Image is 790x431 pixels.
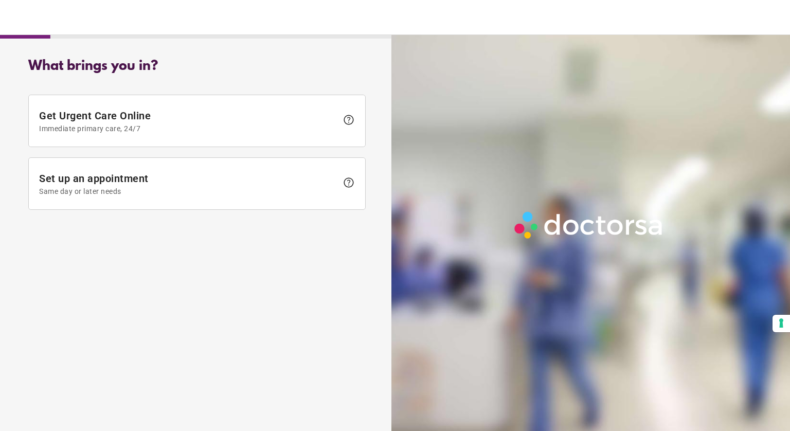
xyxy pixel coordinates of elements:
span: Immediate primary care, 24/7 [39,124,337,133]
span: help [343,114,355,126]
span: Get Urgent Care Online [39,110,337,133]
span: Set up an appointment [39,172,337,195]
div: What brings you in? [28,59,366,74]
span: help [343,176,355,189]
span: Same day or later needs [39,187,337,195]
img: Logo-Doctorsa-trans-White-partial-flat.png [510,207,668,242]
button: Your consent preferences for tracking technologies [773,315,790,332]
